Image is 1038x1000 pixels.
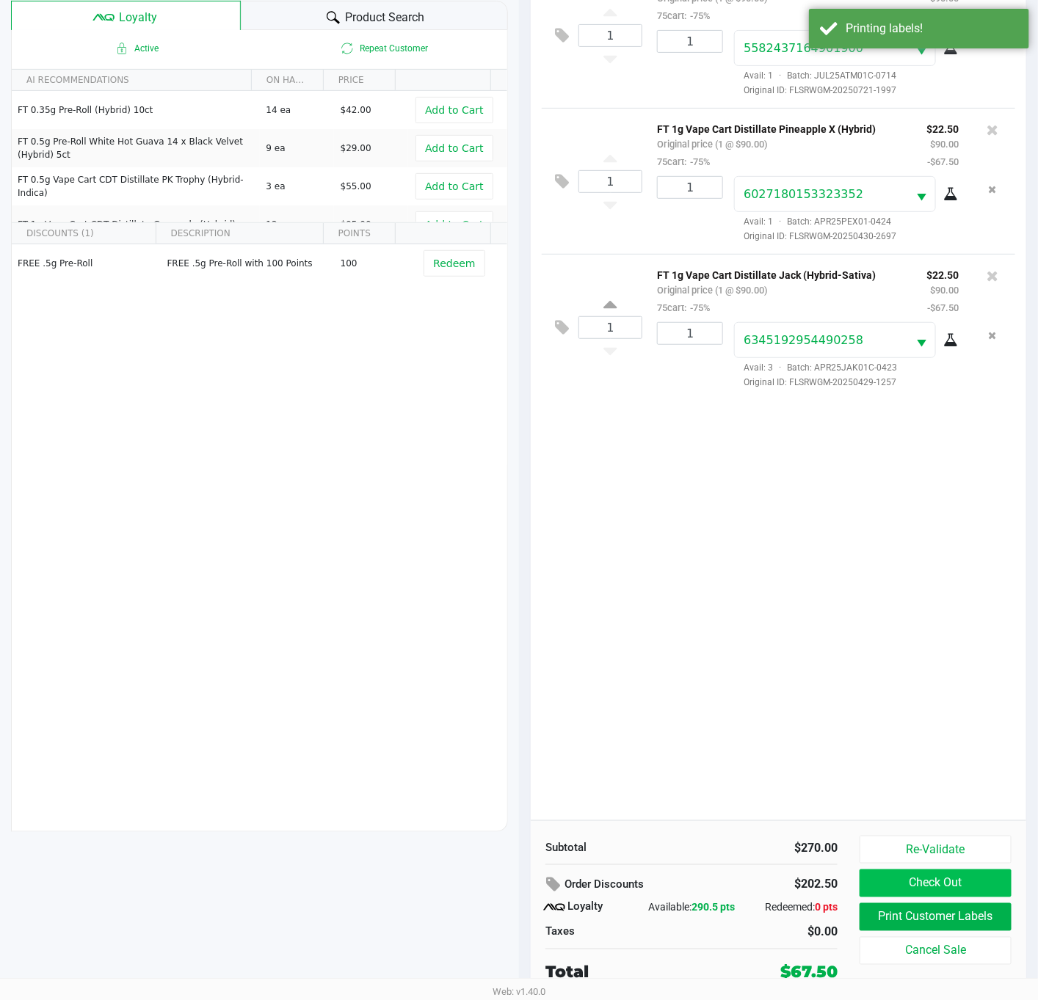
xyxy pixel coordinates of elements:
span: $95.00 [341,219,371,230]
div: $67.50 [780,960,838,985]
th: DISCOUNTS (1) [12,223,156,244]
span: $55.00 [341,181,371,191]
th: ON HAND [251,70,323,91]
td: 12 ea [260,205,334,244]
inline-svg: Active loyalty member [113,40,131,57]
td: FREE .5g Pre-Roll [12,244,161,282]
span: 6345192954490258 [744,333,863,347]
td: FREE .5g Pre-Roll with 100 Points [161,244,334,282]
td: FT 1g Vape Cart CDT Distillate Gasserole (Hybrid) [12,205,260,244]
th: POINTS [323,223,395,244]
span: 6027180153323352 [744,187,863,201]
button: Add to Cart [415,135,493,161]
button: Redeem [424,250,484,277]
p: $22.50 [926,266,959,281]
span: Product Search [346,9,425,26]
span: Repeat Customer [260,40,508,57]
div: $270.00 [703,839,838,857]
td: 100 [334,244,408,282]
span: -75% [686,10,710,21]
span: Original ID: FLSRWGM-20250430-2697 [734,230,959,243]
inline-svg: Is repeat customer [338,40,356,57]
small: -$67.50 [927,302,959,313]
span: Original ID: FLSRWGM-20250429-1257 [734,376,959,389]
td: FT 0.5g Vape Cart CDT Distillate PK Trophy (Hybrid-Indica) [12,167,260,205]
small: 75cart: [657,156,710,167]
small: -$67.50 [927,156,959,167]
div: $202.50 [755,872,838,897]
small: Original price (1 @ $90.00) [657,285,767,296]
th: DESCRIPTION [156,223,323,244]
small: $90.00 [930,285,959,296]
span: 290.5 pts [692,902,735,913]
span: Active [12,40,260,57]
th: AI RECOMMENDATIONS [12,70,251,91]
span: Add to Cart [425,104,484,116]
span: · [773,70,787,81]
small: $90.00 [930,139,959,150]
span: Add to Cart [425,180,484,192]
span: $29.00 [341,143,371,153]
button: Add to Cart [415,173,493,200]
div: Available: [643,900,741,916]
button: Cancel Sale [860,937,1012,965]
span: -75% [686,156,710,167]
span: · [773,216,787,227]
span: 0 pts [815,902,838,913]
div: Data table [12,223,507,465]
div: Total [545,960,726,985]
div: Data table [12,70,507,222]
span: $42.00 [341,105,371,115]
div: Order Discounts [545,872,733,899]
div: Subtotal [545,839,680,856]
p: $22.50 [926,120,959,135]
button: Select [907,323,935,357]
span: Original ID: FLSRWGM-20250721-1997 [734,84,959,97]
span: Web: v1.40.0 [493,986,545,997]
button: Print Customer Labels [860,903,1012,931]
span: Avail: 1 Batch: APR25PEX01-0424 [734,216,891,227]
p: FT 1g Vape Cart Distillate Pineapple X (Hybrid) [657,120,904,135]
small: Original price (1 @ $90.00) [657,139,767,150]
small: 75cart: [657,10,710,21]
button: Remove the package from the orderLine [983,176,1003,203]
button: Add to Cart [415,211,493,238]
button: Select [907,177,935,211]
td: 9 ea [260,129,334,167]
span: -75% [686,302,710,313]
span: Loyalty [120,9,158,26]
td: FT 0.5g Pre-Roll White Hot Guava 14 x Black Velvet (Hybrid) 5ct [12,129,260,167]
div: Printing labels! [846,20,1018,37]
span: Add to Cart [425,219,484,230]
span: Avail: 3 Batch: APR25JAK01C-0423 [734,362,897,373]
span: 5582437164901900 [744,41,863,55]
small: 75cart: [657,302,710,313]
button: Check Out [860,869,1012,897]
button: Add to Cart [415,97,493,123]
div: Loyalty [545,899,643,916]
div: Redeemed: [741,900,838,916]
span: Redeem [433,258,475,269]
p: FT 1g Vape Cart Distillate Jack (Hybrid-Sativa) [657,266,904,281]
span: Avail: 1 Batch: JUL25ATM01C-0714 [734,70,896,81]
div: Taxes [545,924,680,941]
td: FT 0.35g Pre-Roll (Hybrid) 10ct [12,91,260,129]
button: Re-Validate [860,836,1012,864]
td: 14 ea [260,91,334,129]
td: 3 ea [260,167,334,205]
button: Remove the package from the orderLine [983,322,1003,349]
span: Add to Cart [425,142,484,154]
span: · [773,362,787,373]
th: PRICE [323,70,395,91]
div: $0.00 [703,924,838,941]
